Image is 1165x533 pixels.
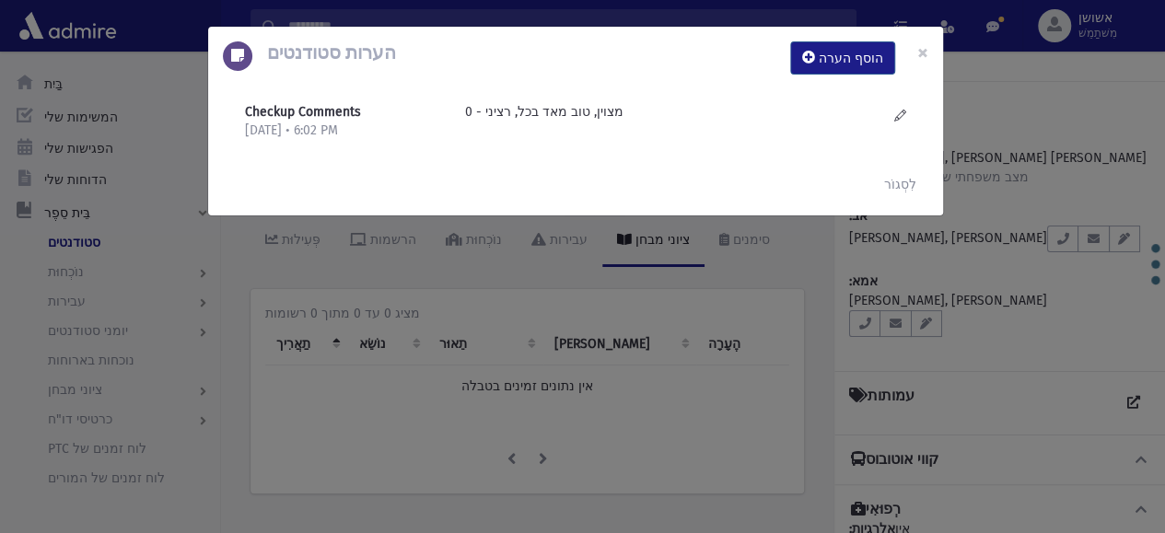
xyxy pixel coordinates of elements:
button: לִסְגוֹר [903,27,943,78]
font: הערות סטודנטים [267,41,396,64]
font: × [917,40,928,65]
p: [DATE] • 6:02 PM [245,122,447,140]
button: לִסְגוֹר [872,168,928,201]
font: לִסְגוֹר [884,177,916,192]
b: Checkup Comments [245,104,361,120]
p: מצוין, טוב מאד בכל, רציני - 0 [465,102,859,122]
font: הוסף הערה [819,51,883,66]
button: הוסף הערה [790,41,895,75]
